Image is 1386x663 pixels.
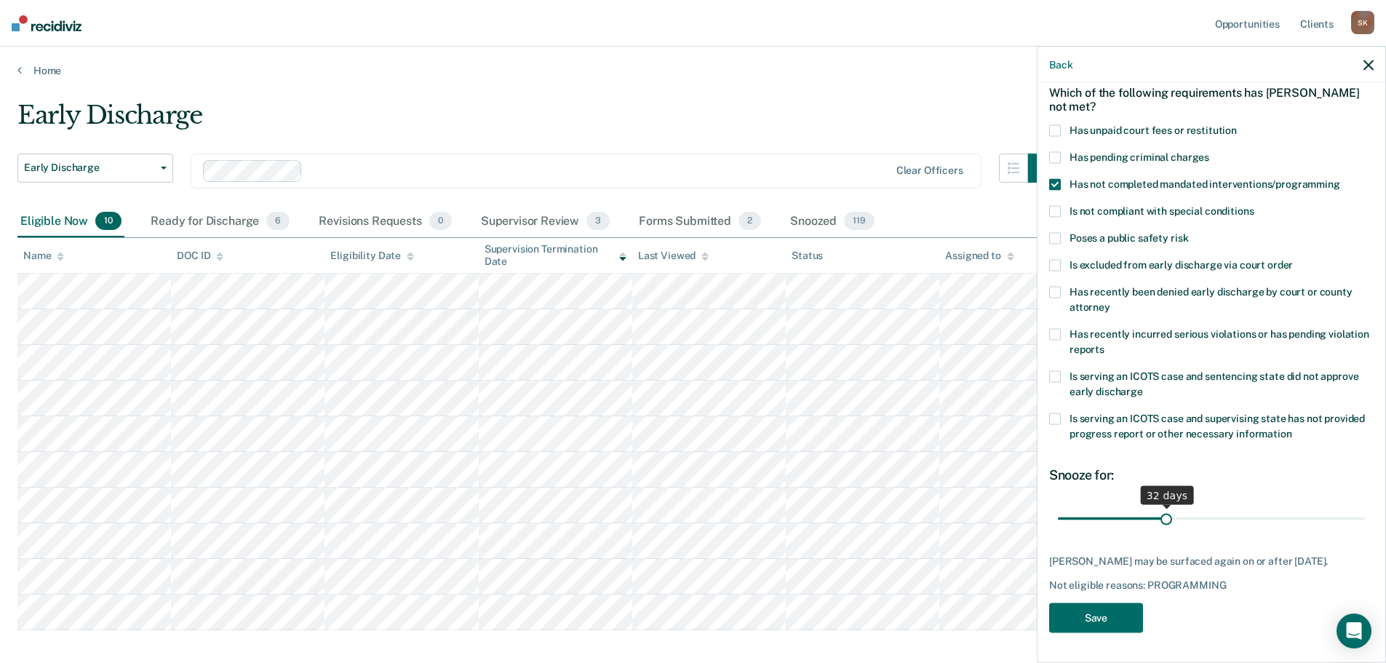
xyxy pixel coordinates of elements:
[1049,579,1374,592] div: Not eligible reasons: PROGRAMMING
[738,212,761,231] span: 2
[1337,614,1371,648] div: Open Intercom Messenger
[17,100,1057,142] div: Early Discharge
[586,212,610,231] span: 3
[1049,58,1072,71] button: Back
[787,206,877,238] div: Snoozed
[330,250,414,262] div: Eligibility Date
[1070,413,1365,440] span: Is serving an ICOTS case and supervising state has not provided progress report or other necessar...
[1070,328,1369,355] span: Has recently incurred serious violations or has pending violation reports
[17,206,124,238] div: Eligible Now
[1070,259,1293,271] span: Is excluded from early discharge via court order
[1070,178,1340,190] span: Has not completed mandated interventions/programming
[896,164,963,177] div: Clear officers
[1049,467,1374,483] div: Snooze for:
[1070,151,1209,163] span: Has pending criminal charges
[429,212,452,231] span: 0
[1070,205,1254,217] span: Is not compliant with special conditions
[945,250,1013,262] div: Assigned to
[844,212,875,231] span: 119
[478,206,613,238] div: Supervisor Review
[266,212,290,231] span: 6
[1070,286,1353,313] span: Has recently been denied early discharge by court or county attorney
[1049,603,1143,633] button: Save
[12,15,81,31] img: Recidiviz
[24,162,155,174] span: Early Discharge
[638,250,709,262] div: Last Viewed
[316,206,454,238] div: Revisions Requests
[148,206,292,238] div: Ready for Discharge
[1141,485,1194,504] div: 32 days
[95,212,122,231] span: 10
[1351,11,1374,34] div: S K
[792,250,823,262] div: Status
[17,64,1369,77] a: Home
[1070,124,1237,136] span: Has unpaid court fees or restitution
[1049,74,1374,124] div: Which of the following requirements has [PERSON_NAME] not met?
[1070,370,1358,397] span: Is serving an ICOTS case and sentencing state did not approve early discharge
[1049,555,1374,567] div: [PERSON_NAME] may be surfaced again on or after [DATE].
[636,206,764,238] div: Forms Submitted
[23,250,64,262] div: Name
[1070,232,1188,244] span: Poses a public safety risk
[485,243,626,268] div: Supervision Termination Date
[177,250,223,262] div: DOC ID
